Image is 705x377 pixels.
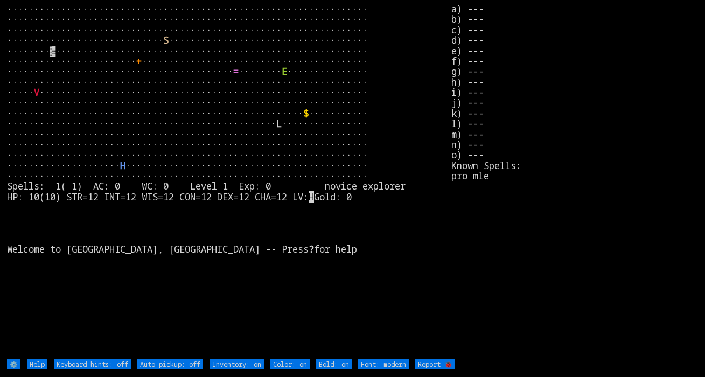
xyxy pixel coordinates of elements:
input: Auto-pickup: off [137,359,203,369]
font: S [163,34,169,46]
font: V [34,86,39,99]
stats: a) --- b) --- c) --- d) --- e) --- f) --- g) --- h) --- i) --- j) --- k) --- l) --- m) --- n) ---... [451,4,698,358]
input: Font: modern [358,359,409,369]
mark: H [309,191,314,203]
font: H [120,159,125,172]
font: $ [303,107,309,120]
font: + [136,55,142,67]
input: ⚙️ [7,359,20,369]
input: Keyboard hints: off [54,359,131,369]
b: ? [309,243,314,255]
font: E [282,65,287,78]
font: L [276,117,282,130]
input: Report 🐞 [415,359,455,369]
input: Color: on [270,359,310,369]
input: Help [27,359,47,369]
input: Bold: on [316,359,352,369]
larn: ··································································· ·····························... [7,4,451,358]
input: Inventory: on [210,359,264,369]
font: = [233,65,239,78]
